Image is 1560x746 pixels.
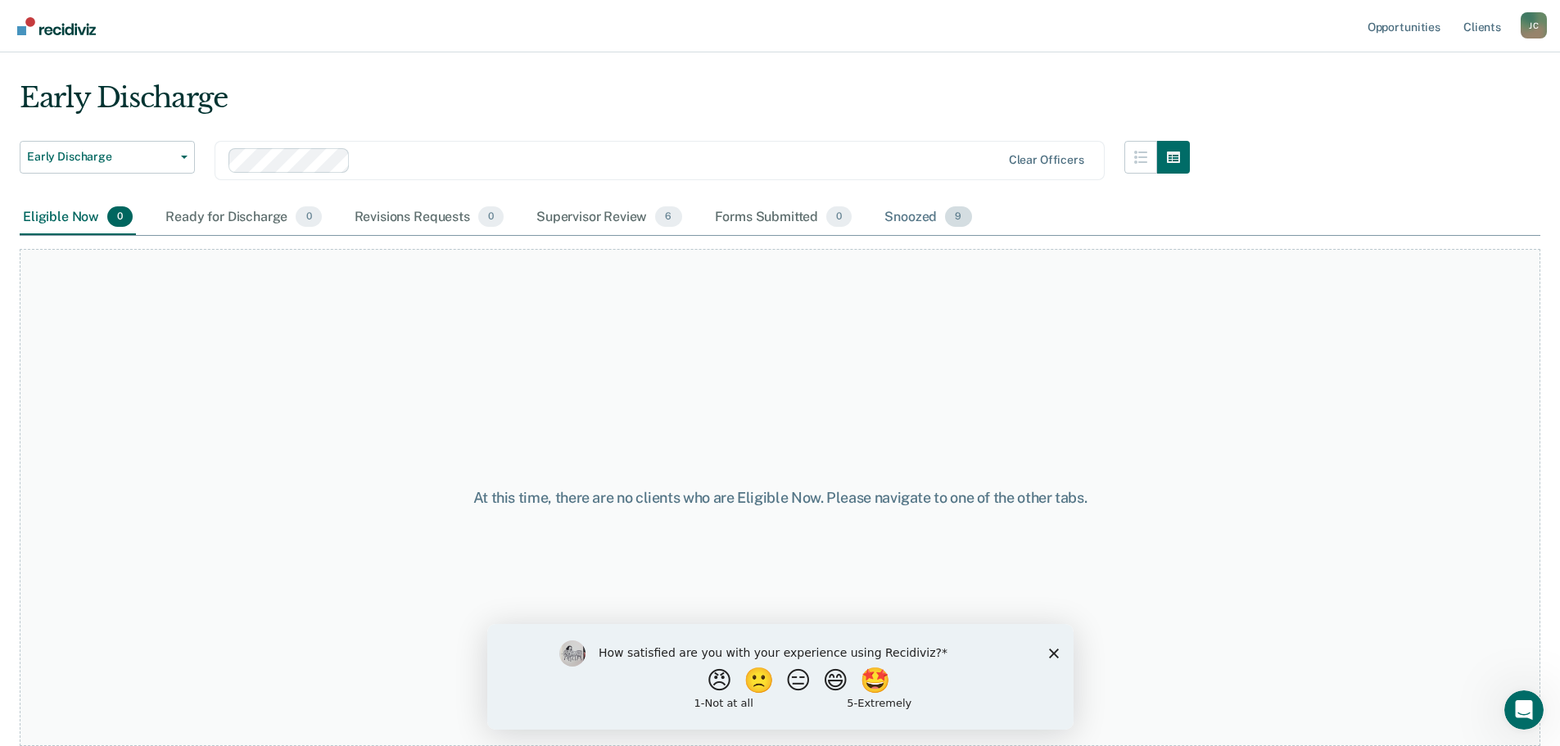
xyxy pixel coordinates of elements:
[655,206,681,228] span: 6
[712,200,856,236] div: Forms Submitted0
[1504,690,1544,730] iframe: Intercom live chat
[487,624,1074,730] iframe: Survey by Kim from Recidiviz
[20,141,195,174] button: Early Discharge
[1521,12,1547,38] div: J C
[881,200,974,236] div: Snoozed9
[20,81,1190,128] div: Early Discharge
[162,200,324,236] div: Ready for Discharge0
[1521,12,1547,38] button: Profile dropdown button
[27,150,174,164] span: Early Discharge
[107,206,133,228] span: 0
[400,489,1160,507] div: At this time, there are no clients who are Eligible Now. Please navigate to one of the other tabs.
[1009,153,1084,167] div: Clear officers
[296,206,321,228] span: 0
[945,206,971,228] span: 9
[17,17,96,35] img: Recidiviz
[351,200,507,236] div: Revisions Requests0
[20,200,136,236] div: Eligible Now0
[478,206,504,228] span: 0
[826,206,852,228] span: 0
[533,200,685,236] div: Supervisor Review6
